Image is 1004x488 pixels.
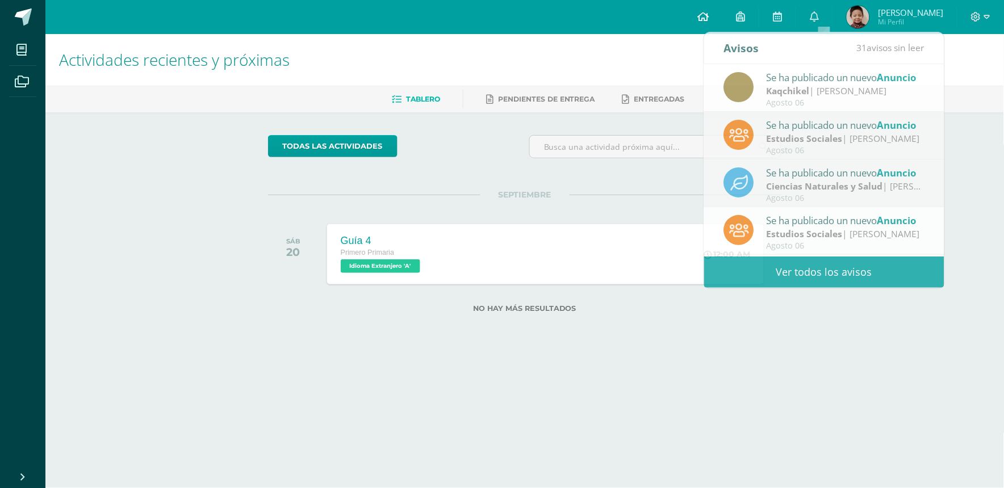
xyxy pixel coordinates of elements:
[878,119,917,132] span: Anuncio
[767,165,925,180] div: Se ha publicado un nuevo
[878,17,943,27] span: Mi Perfil
[878,7,943,18] span: [PERSON_NAME]
[767,241,925,251] div: Agosto 06
[847,6,869,28] img: 26130e2d8fb731118a17b668667ea6a0.png
[767,70,925,85] div: Se ha publicado un nuevo
[724,32,759,64] div: Avisos
[341,259,420,273] span: Idioma Extranjero 'A'
[767,146,925,155] div: Agosto 06
[498,95,595,103] span: Pendientes de entrega
[622,90,685,108] a: Entregadas
[406,95,440,103] span: Tablero
[767,85,925,98] div: | [PERSON_NAME]
[767,132,843,145] strong: Estudios Sociales
[878,71,917,84] span: Anuncio
[878,166,917,179] span: Anuncio
[341,235,423,247] div: Guía 4
[767,132,925,145] div: | [PERSON_NAME]
[268,135,398,157] a: todas las Actividades
[392,90,440,108] a: Tablero
[767,117,925,132] div: Se ha publicado un nuevo
[767,228,843,240] strong: Estudios Sociales
[286,245,300,259] div: 20
[59,49,290,70] span: Actividades recientes y próximas
[486,90,595,108] a: Pendientes de entrega
[767,193,925,203] div: Agosto 06
[704,256,944,288] a: Ver todos los avisos
[857,41,924,54] span: avisos sin leer
[767,180,925,193] div: | [PERSON_NAME]
[767,228,925,241] div: | [PERSON_NAME]
[530,136,781,158] input: Busca una actividad próxima aquí...
[634,95,685,103] span: Entregadas
[480,190,570,200] span: SEPTIEMBRE
[286,237,300,245] div: SÁB
[857,41,867,54] span: 31
[767,85,810,97] strong: Kaqchikel
[767,213,925,228] div: Se ha publicado un nuevo
[341,249,394,256] span: Primero Primaria
[268,304,782,313] label: No hay más resultados
[767,180,884,192] strong: Ciencias Naturales y Salud
[878,214,917,227] span: Anuncio
[767,98,925,108] div: Agosto 06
